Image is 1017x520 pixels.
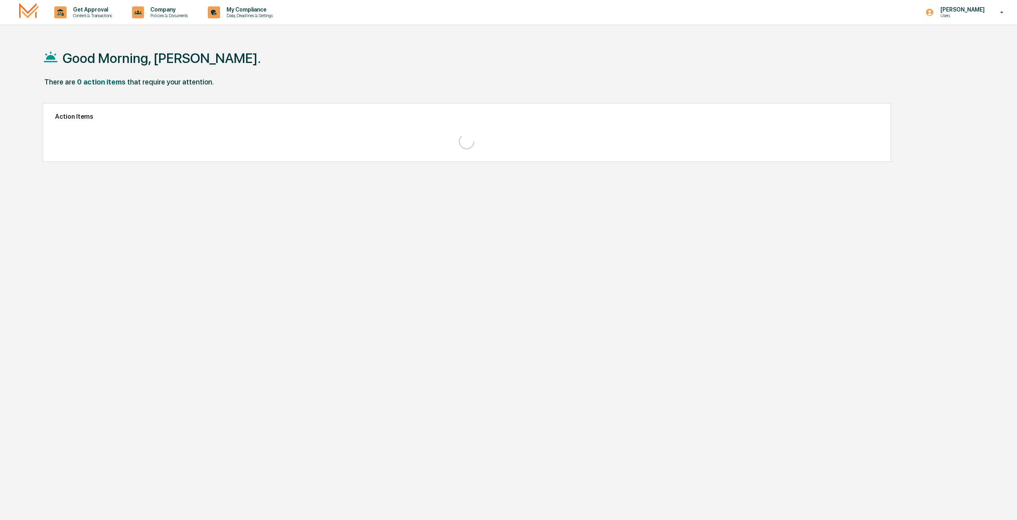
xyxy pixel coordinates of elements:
[934,13,989,18] p: Users
[19,3,38,22] img: logo
[220,13,277,18] p: Data, Deadlines & Settings
[67,6,116,13] p: Get Approval
[67,13,116,18] p: Content & Transactions
[55,113,879,120] h2: Action Items
[77,78,126,86] div: 0 action items
[144,13,192,18] p: Policies & Documents
[44,78,75,86] div: There are
[63,50,261,66] h1: Good Morning, [PERSON_NAME].
[127,78,214,86] div: that require your attention.
[144,6,192,13] p: Company
[934,6,989,13] p: [PERSON_NAME]
[220,6,277,13] p: My Compliance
